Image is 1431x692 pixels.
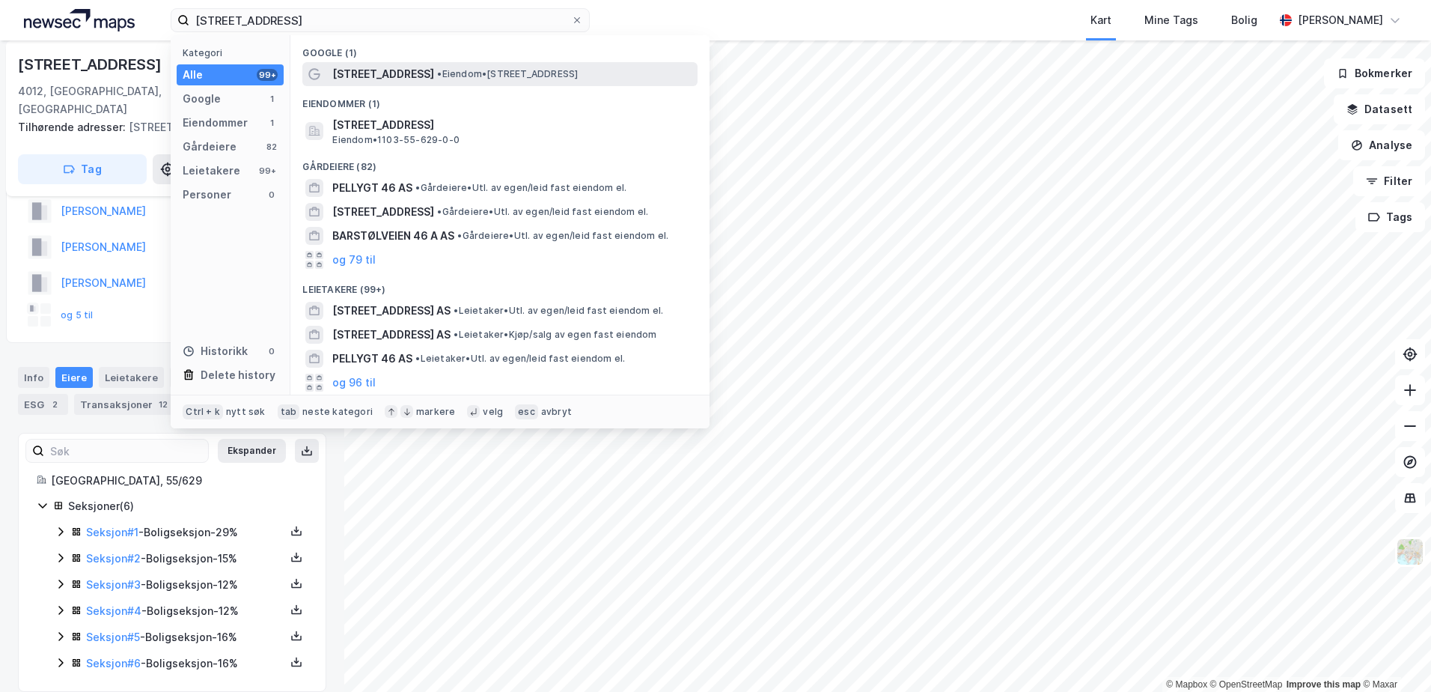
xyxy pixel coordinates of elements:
[266,141,278,153] div: 82
[332,179,412,197] span: PELLYGT 46 AS
[18,121,129,133] span: Tilhørende adresser:
[1298,11,1383,29] div: [PERSON_NAME]
[454,329,458,340] span: •
[266,117,278,129] div: 1
[454,329,656,341] span: Leietaker • Kjøp/salg av egen fast eiendom
[1287,679,1361,690] a: Improve this map
[1144,11,1198,29] div: Mine Tags
[183,186,231,204] div: Personer
[55,367,93,388] div: Eiere
[415,182,626,194] span: Gårdeiere • Utl. av egen/leid fast eiendom el.
[18,118,314,136] div: [STREET_ADDRESS]
[51,472,308,490] div: [GEOGRAPHIC_DATA], 55/629
[278,404,300,419] div: tab
[457,230,462,241] span: •
[183,342,248,360] div: Historikk
[156,397,171,412] div: 12
[183,66,203,84] div: Alle
[86,552,141,565] a: Seksjon#2
[18,367,49,388] div: Info
[1396,538,1424,566] img: Z
[457,230,668,242] span: Gårdeiere • Utl. av egen/leid fast eiendom el.
[86,576,285,594] div: - Boligseksjon - 12%
[1356,620,1431,692] div: Kontrollprogram for chat
[454,305,458,316] span: •
[483,406,503,418] div: velg
[18,82,210,118] div: 4012, [GEOGRAPHIC_DATA], [GEOGRAPHIC_DATA]
[201,366,275,384] div: Delete history
[1355,202,1425,232] button: Tags
[24,9,135,31] img: logo.a4113a55bc3d86da70a041830d287a7e.svg
[332,116,692,134] span: [STREET_ADDRESS]
[1210,679,1283,690] a: OpenStreetMap
[332,374,376,392] button: og 96 til
[1353,166,1425,196] button: Filter
[86,604,141,617] a: Seksjon#4
[44,440,208,462] input: Søk
[416,406,455,418] div: markere
[302,406,373,418] div: neste kategori
[266,189,278,201] div: 0
[86,523,285,541] div: - Boligseksjon - 29%
[290,272,710,299] div: Leietakere (99+)
[1231,11,1257,29] div: Bolig
[332,251,376,269] button: og 79 til
[183,114,248,132] div: Eiendommer
[332,203,434,221] span: [STREET_ADDRESS]
[515,404,538,419] div: esc
[170,367,226,388] div: Datasett
[415,353,625,365] span: Leietaker • Utl. av egen/leid fast eiendom el.
[266,93,278,105] div: 1
[541,406,572,418] div: avbryt
[86,631,140,643] a: Seksjon#5
[415,182,420,193] span: •
[1356,620,1431,692] iframe: Chat Widget
[437,68,442,79] span: •
[18,154,147,184] button: Tag
[86,628,285,646] div: - Boligseksjon - 16%
[86,578,141,591] a: Seksjon#3
[257,165,278,177] div: 99+
[99,367,164,388] div: Leietakere
[332,134,460,146] span: Eiendom • 1103-55-629-0-0
[290,86,710,113] div: Eiendommer (1)
[1166,679,1207,690] a: Mapbox
[86,657,141,670] a: Seksjon#6
[1334,94,1425,124] button: Datasett
[86,655,285,673] div: - Boligseksjon - 16%
[18,394,68,415] div: ESG
[183,47,284,58] div: Kategori
[86,526,138,538] a: Seksjon#1
[86,602,285,620] div: - Boligseksjon - 12%
[290,149,710,176] div: Gårdeiere (82)
[332,326,451,344] span: [STREET_ADDRESS] AS
[437,206,648,218] span: Gårdeiere • Utl. av egen/leid fast eiendom el.
[454,305,663,317] span: Leietaker • Utl. av egen/leid fast eiendom el.
[189,9,571,31] input: Søk på adresse, matrikkel, gårdeiere, leietakere eller personer
[183,90,221,108] div: Google
[218,439,286,463] button: Ekspander
[1338,130,1425,160] button: Analyse
[437,68,578,80] span: Eiendom • [STREET_ADDRESS]
[68,497,308,515] div: Seksjoner ( 6 )
[183,138,237,156] div: Gårdeiere
[86,550,285,568] div: - Boligseksjon - 15%
[18,52,165,76] div: [STREET_ADDRESS]
[74,394,177,415] div: Transaksjoner
[332,227,454,245] span: BARSTØLVEIEN 46 A AS
[290,35,710,62] div: Google (1)
[332,350,412,368] span: PELLYGT 46 AS
[332,65,434,83] span: [STREET_ADDRESS]
[1090,11,1111,29] div: Kart
[226,406,266,418] div: nytt søk
[266,345,278,357] div: 0
[1324,58,1425,88] button: Bokmerker
[183,162,240,180] div: Leietakere
[47,397,62,412] div: 2
[257,69,278,81] div: 99+
[332,302,451,320] span: [STREET_ADDRESS] AS
[437,206,442,217] span: •
[415,353,420,364] span: •
[183,404,223,419] div: Ctrl + k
